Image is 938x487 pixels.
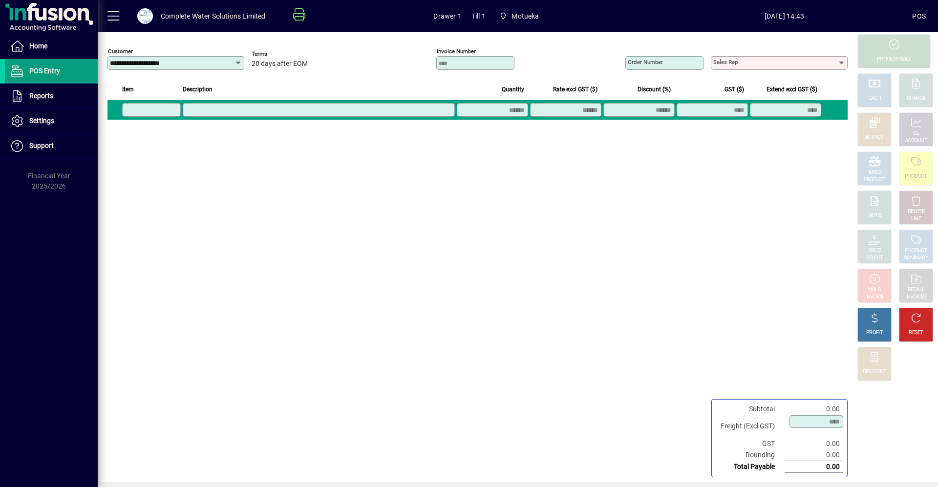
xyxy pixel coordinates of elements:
[905,137,927,145] div: ACCOUNT
[183,84,213,95] span: Description
[865,294,883,301] div: INVOICE
[905,294,926,301] div: INVOICES
[252,51,310,57] span: Terms
[868,95,881,102] div: CASH
[129,7,161,25] button: Profile
[908,208,924,215] div: DELETE
[108,48,133,55] mat-label: Customer
[512,8,539,24] span: Motueka
[433,8,461,24] span: Drawer 1
[725,84,744,95] span: GST ($)
[716,461,785,473] td: Total Payable
[866,254,883,262] div: SELECT
[913,130,919,137] div: GL
[628,59,663,65] mat-label: Order number
[785,461,843,473] td: 0.00
[252,60,308,68] span: 20 days after EOM
[29,92,53,100] span: Reports
[868,286,881,294] div: HOLD
[716,415,785,438] td: Freight (Excl GST)
[122,84,134,95] span: Item
[785,449,843,461] td: 0.00
[716,438,785,449] td: GST
[495,7,543,25] span: Motueka
[868,247,881,254] div: PRICE
[905,173,927,180] div: PRODUCT
[869,169,880,176] div: MISC
[437,48,476,55] mat-label: Invoice number
[907,95,926,102] div: CHARGE
[5,84,98,108] a: Reports
[716,449,785,461] td: Rounding
[29,67,60,75] span: POS Entry
[553,84,597,95] span: Rate excl GST ($)
[868,212,881,219] div: NOTE
[638,84,671,95] span: Discount (%)
[866,329,883,337] div: PROFIT
[905,247,927,254] div: PRODUCT
[502,84,524,95] span: Quantity
[29,42,47,50] span: Home
[716,403,785,415] td: Subtotal
[713,59,738,65] mat-label: Sales rep
[767,84,817,95] span: Extend excl GST ($)
[904,254,928,262] div: SUMMARY
[863,368,886,376] div: DISCOUNT
[29,142,54,149] span: Support
[471,8,486,24] span: Till 1
[909,329,923,337] div: RESET
[911,215,921,223] div: LINE
[5,34,98,59] a: Home
[161,8,266,24] div: Complete Water Solutions Limited
[29,117,54,125] span: Settings
[785,403,843,415] td: 0.00
[656,8,912,24] span: [DATE] 14:43
[785,438,843,449] td: 0.00
[5,134,98,158] a: Support
[863,176,885,184] div: PRODUCT
[908,286,925,294] div: RECALL
[877,56,911,63] div: PROCESS SALE
[912,8,926,24] div: POS
[5,109,98,133] a: Settings
[866,134,884,141] div: EFTPOS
